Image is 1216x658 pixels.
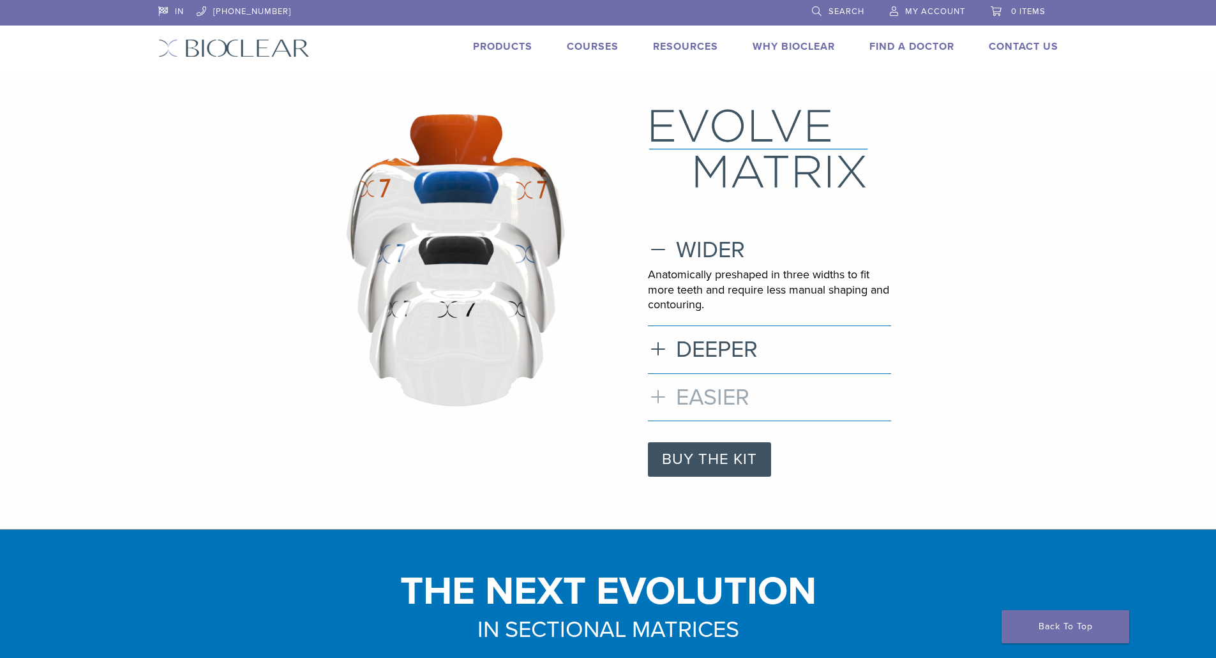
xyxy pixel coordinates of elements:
a: Resources [653,40,718,53]
h3: WIDER [648,236,891,264]
span: My Account [905,6,965,17]
a: Find A Doctor [869,40,954,53]
a: Contact Us [989,40,1058,53]
h3: IN SECTIONAL MATRICES [149,615,1068,645]
a: Back To Top [1002,610,1129,643]
p: Anatomically preshaped in three widths to fit more teeth and require less manual shaping and cont... [648,267,891,312]
a: BUY THE KIT [648,442,771,477]
span: 0 items [1011,6,1046,17]
h3: DEEPER [648,336,891,363]
a: Courses [567,40,619,53]
a: Why Bioclear [753,40,835,53]
h1: THE NEXT EVOLUTION [149,576,1068,607]
a: Products [473,40,532,53]
span: Search [829,6,864,17]
h3: EASIER [648,384,891,411]
img: Bioclear [158,39,310,57]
